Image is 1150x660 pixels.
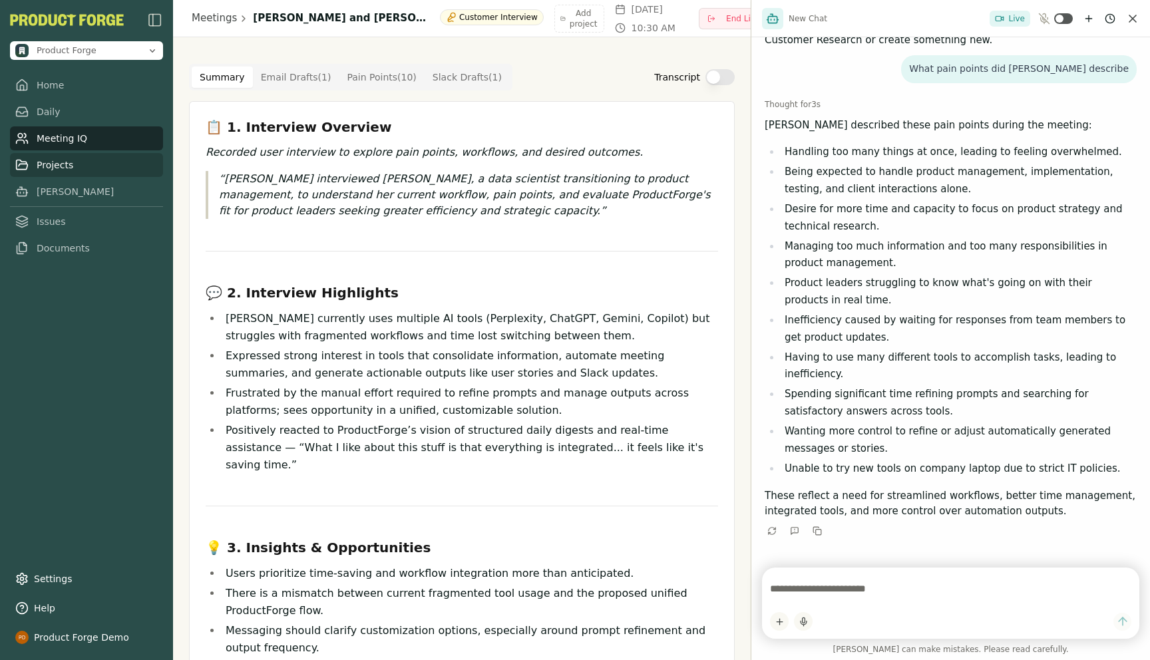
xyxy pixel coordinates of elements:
button: Send message [1113,613,1131,631]
button: Toggle ambient mode [1054,13,1073,24]
li: Managing too much information and too many responsibilities in product management. [781,238,1137,272]
li: Spending significant time refining prompts and searching for satisfactory answers across tools. [781,386,1137,420]
button: Pain Points ( 10 ) [339,67,424,88]
div: Thought for 3 s [765,99,1137,110]
button: Close chat [1126,12,1139,25]
em: Recorded user interview to explore pain points, workflows, and desired outcomes. [206,146,643,158]
img: profile [15,631,29,644]
li: Unable to try new tools on company laptop due to strict IT policies. [781,460,1137,478]
span: Add project [568,8,599,29]
a: Daily [10,100,163,124]
button: Email Drafts ( 1 ) [253,67,339,88]
button: Give Feedback [787,524,802,538]
span: New Chat [789,13,827,24]
button: Help [10,596,163,620]
span: [DATE] [631,3,662,16]
a: Issues [10,210,163,234]
button: Retry [765,524,779,538]
button: New chat [1081,11,1097,27]
li: Expressed strong interest in tools that consolidate information, automate meeting summaries, and ... [222,347,718,382]
button: Add content to chat [770,612,789,631]
p: These reflect a need for streamlined workflows, better time management, integrated tools, and mor... [765,488,1137,518]
li: Handling too many things at once, leading to feeling overwhelmed. [781,144,1137,161]
a: Meetings [192,11,237,26]
li: Having to use many different tools to accomplish tasks, leading to inefficiency. [781,349,1137,383]
h3: 💡 3. Insights & Opportunities [206,538,718,557]
li: Product leaders struggling to know what's going on with their products in real time. [781,275,1137,309]
button: Copy to clipboard [810,524,825,538]
img: sidebar [147,12,163,28]
a: Documents [10,236,163,260]
li: Being expected to handle product management, implementation, testing, and client interactions alone. [781,164,1137,198]
a: Home [10,73,163,97]
a: Meeting IQ [10,126,163,150]
li: Inefficiency caused by waiting for responses from team members to get product updates. [781,312,1137,346]
a: [PERSON_NAME] [10,180,163,204]
li: Positively reacted to ProductForge’s vision of structured daily digests and real-time assistance ... [222,422,718,474]
a: Settings [10,567,163,591]
li: Frustrated by the manual effort required to refine prompts and manage outputs across platforms; s... [222,385,718,419]
li: Wanting more control to refine or adjust automatically generated messages or stories. [781,423,1137,457]
h3: 📋 1. Interview Overview [206,118,718,136]
button: Add project [554,5,605,33]
button: Chat history [1102,11,1118,27]
a: Projects [10,153,163,177]
span: End Live Meeting [726,13,795,24]
button: Slack Drafts ( 1 ) [425,67,510,88]
span: Live [1008,13,1025,24]
button: Summary [192,67,253,88]
button: Open organization switcher [10,41,163,60]
li: There is a mismatch between current fragmented tool usage and the proposed unified ProductForge f... [222,585,718,619]
label: Transcript [654,71,700,84]
span: Product Forge [37,45,96,57]
button: Start dictation [794,612,813,631]
p: What pain points did [PERSON_NAME] describe [909,63,1129,75]
button: End Live Meeting [699,8,803,29]
span: [PERSON_NAME] can make mistakes. Please read carefully. [762,644,1139,655]
li: [PERSON_NAME] currently uses multiple AI tools (Perplexity, ChatGPT, Gemini, Copilot) but struggl... [222,310,718,345]
li: Users prioritize time-saving and workflow integration more than anticipated. [222,565,718,582]
p: [PERSON_NAME] interviewed [PERSON_NAME], a data scientist transitioning to product management, to... [219,171,718,219]
div: Customer Interview [440,9,544,25]
button: Product Forge Demo [10,625,163,649]
h1: [PERSON_NAME] and [PERSON_NAME] [253,11,431,26]
h3: 💬 2. Interview Highlights [206,283,718,302]
button: PF-Logo [10,14,124,26]
img: Product Forge [10,14,124,26]
p: [PERSON_NAME] described these pain points during the meeting: [765,118,1137,133]
li: Desire for more time and capacity to focus on product strategy and technical research. [781,201,1137,235]
li: Messaging should clarify customization options, especially around prompt refinement and output fr... [222,622,718,657]
img: Product Forge [15,44,29,57]
span: 10:30 AM [631,21,675,35]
